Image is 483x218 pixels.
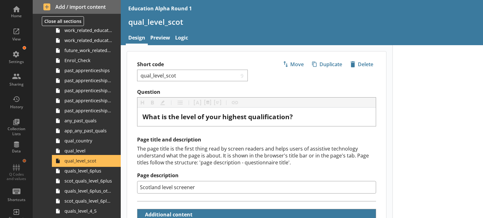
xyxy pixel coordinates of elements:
[280,59,306,69] span: Move
[5,197,27,202] div: Shortcuts
[280,59,307,70] button: Move
[53,76,121,86] a: past_apprenticeship_start
[64,128,112,134] span: app_any_past_quals
[64,208,112,214] span: quals_level_4_5
[53,86,121,96] a: past_apprenticeship_country
[128,5,192,12] div: Education Alpha Round 1
[53,136,121,146] a: qual_country
[53,146,121,156] a: qual_level
[64,57,112,63] span: Enrol_Check
[53,45,121,56] a: future_work_related_education_3m
[53,186,121,196] a: quals_level_6plus_other
[5,126,27,136] div: Collection Lists
[309,59,345,69] span: Duplicate
[64,158,112,164] span: qual_level_scot
[64,67,112,73] span: past_apprenticeships
[43,3,110,10] span: Add / import content
[348,59,376,69] span: Delete
[128,17,475,27] h1: qual_level_scot
[5,104,27,109] div: History
[148,32,173,45] a: Preview
[137,145,376,166] div: The page title is the first thing read by screen readers and helps users of assistive technology ...
[126,32,148,45] a: Design
[64,37,112,43] span: work_related_education_3m
[64,118,112,124] span: any_past_quals
[64,88,112,93] span: past_apprenticeship_country
[53,56,121,66] a: Enrol_Check
[137,61,257,68] label: Short code
[64,47,112,53] span: future_work_related_education_3m
[64,198,112,204] span: scot_quals_level_6plus_other
[5,82,27,87] div: Sharing
[239,72,245,78] span: 9
[64,77,112,83] span: past_apprenticeship_start
[5,149,27,154] div: Data
[53,156,121,166] a: qual_level_scot
[142,113,371,121] div: Question
[64,98,112,104] span: past_apprenticeship_level
[53,166,121,176] a: quals_level_6plus
[53,116,121,126] a: any_past_quals
[173,32,191,45] a: Logic
[53,126,121,136] a: app_any_past_quals
[53,196,121,206] a: scot_quals_level_6plus_other
[137,172,376,179] label: Page description
[53,206,121,216] a: quals_level_4_5
[309,59,345,70] button: Duplicate
[42,16,84,26] button: Close all sections
[64,148,112,154] span: qual_level
[137,136,376,143] h2: Page title and description
[53,35,121,45] a: work_related_education_3m
[53,25,121,35] a: work_related_education_4weeks
[5,59,27,64] div: Settings
[347,59,376,70] button: Delete
[53,96,121,106] a: past_apprenticeship_level
[137,89,376,95] label: Question
[5,37,27,42] div: View
[142,112,293,121] span: What is the level of your highest qualification?
[64,188,112,194] span: quals_level_6plus_other
[64,168,112,174] span: quals_level_6plus
[64,27,112,33] span: work_related_education_4weeks
[53,66,121,76] a: past_apprenticeships
[5,13,27,19] div: Home
[53,176,121,186] a: scot_quals_level_6plus
[64,138,112,144] span: qual_country
[64,108,112,114] span: past_apprenticeship_level_scot
[64,178,112,184] span: scot_quals_level_6plus
[53,106,121,116] a: past_apprenticeship_level_scot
